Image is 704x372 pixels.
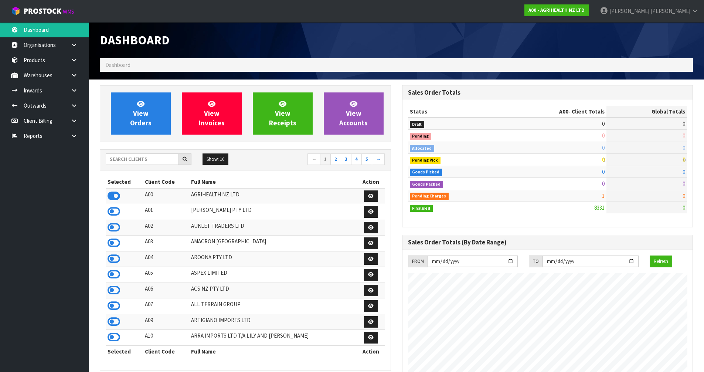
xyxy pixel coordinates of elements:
[189,345,357,357] th: Full Name
[143,251,190,267] td: A04
[650,7,690,14] span: [PERSON_NAME]
[189,314,357,330] td: ARTIGIANO IMPORTS LTD
[357,176,385,188] th: Action
[106,345,143,357] th: Selected
[203,153,228,165] button: Show: 10
[524,4,589,16] a: A00 - AGRIHEALTH NZ LTD
[330,153,341,165] a: 2
[683,192,685,199] span: 0
[189,236,357,251] td: AMACRON [GEOGRAPHIC_DATA]
[606,106,687,118] th: Global Totals
[100,32,170,48] span: Dashboard
[410,169,442,176] span: Goods Picked
[500,106,606,118] th: - Client Totals
[408,106,500,118] th: Status
[143,267,190,283] td: A05
[683,204,685,211] span: 0
[24,6,61,16] span: ProStock
[602,192,605,199] span: 1
[410,121,425,128] span: Draft
[189,283,357,298] td: ACS NZ PTY LTD
[189,267,357,283] td: ASPEX LIMITED
[189,204,357,220] td: [PERSON_NAME] PTY LTD
[130,99,152,127] span: View Orders
[410,145,435,152] span: Allocated
[189,251,357,267] td: AROONA PTY LTD
[357,345,385,357] th: Action
[143,283,190,298] td: A06
[143,188,190,204] td: A00
[182,92,242,135] a: ViewInvoices
[189,220,357,236] td: AUKLET TRADERS LTD
[189,176,357,188] th: Full Name
[351,153,362,165] a: 4
[143,298,190,314] td: A07
[11,6,20,16] img: cube-alt.png
[143,220,190,236] td: A02
[143,345,190,357] th: Client Code
[269,99,296,127] span: View Receipts
[199,99,225,127] span: View Invoices
[320,153,331,165] a: 1
[361,153,372,165] a: 5
[63,8,74,15] small: WMS
[559,108,568,115] span: A00
[143,330,190,346] td: A10
[602,156,605,163] span: 0
[683,144,685,151] span: 0
[602,132,605,139] span: 0
[106,153,179,165] input: Search clients
[372,153,385,165] a: →
[307,153,320,165] a: ←
[650,256,672,267] button: Refresh
[324,92,384,135] a: ViewAccounts
[253,92,313,135] a: ViewReceipts
[408,89,687,96] h3: Sales Order Totals
[602,180,605,187] span: 0
[339,99,368,127] span: View Accounts
[602,144,605,151] span: 0
[594,204,605,211] span: 8331
[410,205,433,212] span: Finalised
[408,256,428,267] div: FROM
[189,298,357,314] td: ALL TERRAIN GROUP
[410,157,441,164] span: Pending Pick
[143,204,190,220] td: A01
[189,188,357,204] td: AGRIHEALTH NZ LTD
[683,168,685,175] span: 0
[105,61,130,68] span: Dashboard
[111,92,171,135] a: ViewOrders
[602,120,605,127] span: 0
[408,239,687,246] h3: Sales Order Totals (By Date Range)
[609,7,649,14] span: [PERSON_NAME]
[143,236,190,251] td: A03
[683,180,685,187] span: 0
[143,314,190,330] td: A09
[106,176,143,188] th: Selected
[189,330,357,346] td: ARRA IMPORTS LTD T/A LILY AND [PERSON_NAME]
[341,153,351,165] a: 3
[251,153,385,166] nav: Page navigation
[683,156,685,163] span: 0
[683,120,685,127] span: 0
[602,168,605,175] span: 0
[410,133,432,140] span: Pending
[683,132,685,139] span: 0
[143,176,190,188] th: Client Code
[529,256,543,267] div: TO
[528,7,585,13] strong: A00 - AGRIHEALTH NZ LTD
[410,193,449,200] span: Pending Charges
[410,181,443,188] span: Goods Packed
